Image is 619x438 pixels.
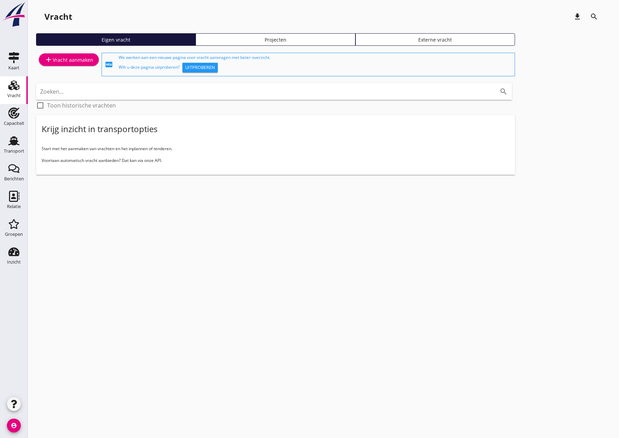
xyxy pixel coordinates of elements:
[4,177,24,181] div: Berichten
[1,2,26,27] img: logo-small.a267ee39.svg
[590,12,598,21] i: search
[47,102,116,109] label: Toon historische vrachten
[199,36,352,43] div: Projecten
[36,33,196,46] a: Eigen vracht
[4,121,24,126] div: Capaciteit
[40,86,488,97] input: Zoeken...
[185,64,215,71] div: Uitproberen
[359,36,512,43] div: Externe vracht
[196,33,355,46] a: Projecten
[44,55,93,64] div: Vracht aanmaken
[573,12,582,21] i: download
[4,149,24,153] div: Transport
[42,157,509,164] p: Voortaan automatisch vracht aanbieden? Dat kan via onze API.
[44,55,53,64] i: add
[7,419,21,432] i: account_circle
[355,33,515,46] a: Externe vracht
[7,260,21,264] div: Inzicht
[42,146,509,152] p: Start met het aanmaken van vrachten en het inplannen of tenderen.
[42,123,157,135] div: Krijg inzicht in transportopties
[44,11,72,22] div: Vracht
[7,204,21,209] div: Relatie
[7,93,21,98] div: Vracht
[182,63,218,72] button: Uitproberen
[5,232,23,237] div: Groepen
[105,60,113,69] i: fiber_new
[499,87,508,96] i: search
[39,53,99,66] a: Vracht aanmaken
[8,66,19,70] div: Kaart
[39,36,192,43] div: Eigen vracht
[119,54,512,75] div: We werken aan een nieuwe pagina voor vracht aanvragen met beter overzicht. Wilt u deze pagina uit...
